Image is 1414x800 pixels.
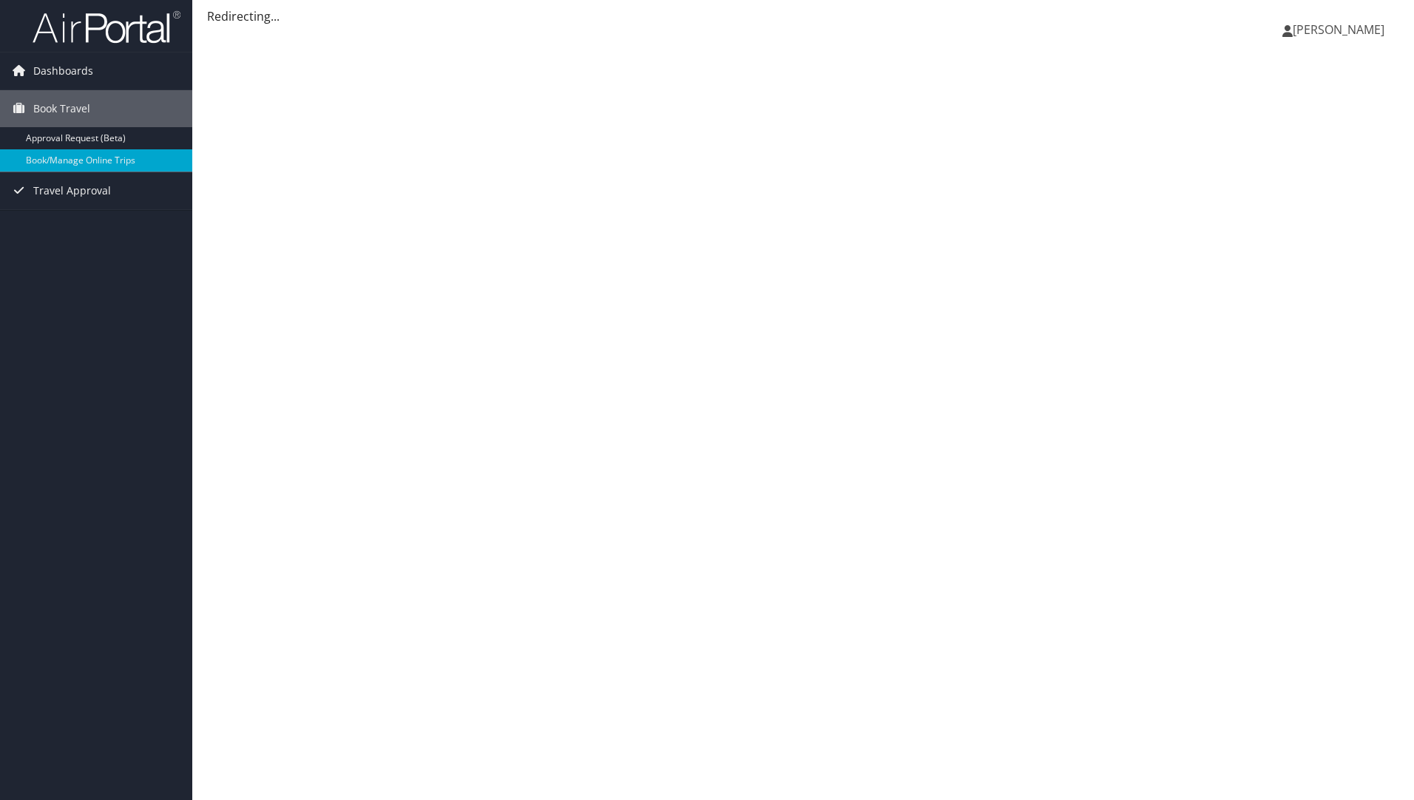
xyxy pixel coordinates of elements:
[1282,7,1399,52] a: [PERSON_NAME]
[207,7,1399,25] div: Redirecting...
[1293,21,1384,38] span: [PERSON_NAME]
[33,172,111,209] span: Travel Approval
[33,90,90,127] span: Book Travel
[33,52,93,89] span: Dashboards
[33,10,180,44] img: airportal-logo.png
